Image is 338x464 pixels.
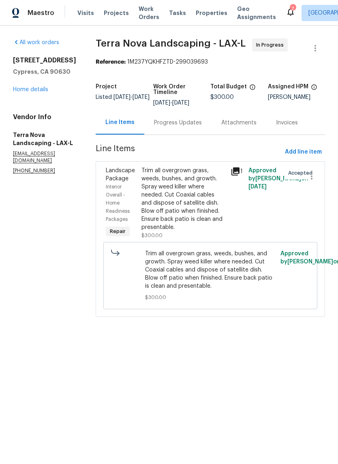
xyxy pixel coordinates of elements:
b: Reference: [96,59,126,65]
h5: Terra Nova Landscaping - LAX-L [13,131,76,147]
h5: Work Order Timeline [153,84,211,95]
span: - [113,94,150,100]
div: Trim all overgrown grass, weeds, bushes, and growth. Spray weed killer where needed. Cut Coaxial ... [141,167,226,231]
span: Visits [77,9,94,17]
span: Terra Nova Landscaping - LAX-L [96,38,246,48]
span: In Progress [256,41,287,49]
span: Line Items [96,145,282,160]
span: The hpm assigned to this work order. [311,84,317,94]
span: Repair [107,227,129,235]
a: All work orders [13,40,59,45]
div: Progress Updates [154,119,202,127]
span: Approved by [PERSON_NAME] on [248,168,308,190]
span: [DATE] [153,100,170,106]
span: Accepted [288,169,316,177]
span: [DATE] [172,100,189,106]
span: The total cost of line items that have been proposed by Opendoor. This sum includes line items th... [249,84,256,94]
span: [DATE] [248,184,267,190]
span: [DATE] [133,94,150,100]
span: Tasks [169,10,186,16]
span: - [153,100,189,106]
div: 1M237YQKHFZTD-299039693 [96,58,325,66]
span: Projects [104,9,129,17]
h5: Assigned HPM [268,84,308,90]
div: Invoices [276,119,298,127]
h4: Vendor Info [13,113,76,121]
span: Add line item [285,147,322,157]
span: Trim all overgrown grass, weeds, bushes, and growth. Spray weed killer where needed. Cut Coaxial ... [145,250,276,290]
span: Geo Assignments [237,5,276,21]
span: [DATE] [113,94,130,100]
div: Line Items [105,118,135,126]
h5: Total Budget [210,84,247,90]
h2: [STREET_ADDRESS] [13,56,76,64]
span: Properties [196,9,227,17]
span: $300.00 [210,94,234,100]
span: Work Orders [139,5,159,21]
div: 1 [231,167,244,176]
span: Interior Overall - Home Readiness Packages [106,184,130,222]
div: Attachments [221,119,257,127]
h5: Project [96,84,117,90]
a: Home details [13,87,48,92]
span: Landscape Package [106,168,135,182]
h5: Cypress, CA 90630 [13,68,76,76]
div: [PERSON_NAME] [268,94,325,100]
div: 7 [290,5,295,13]
span: $300.00 [145,293,276,301]
span: Maestro [28,9,54,17]
span: Listed [96,94,150,100]
button: Add line item [282,145,325,160]
span: $300.00 [141,233,163,238]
